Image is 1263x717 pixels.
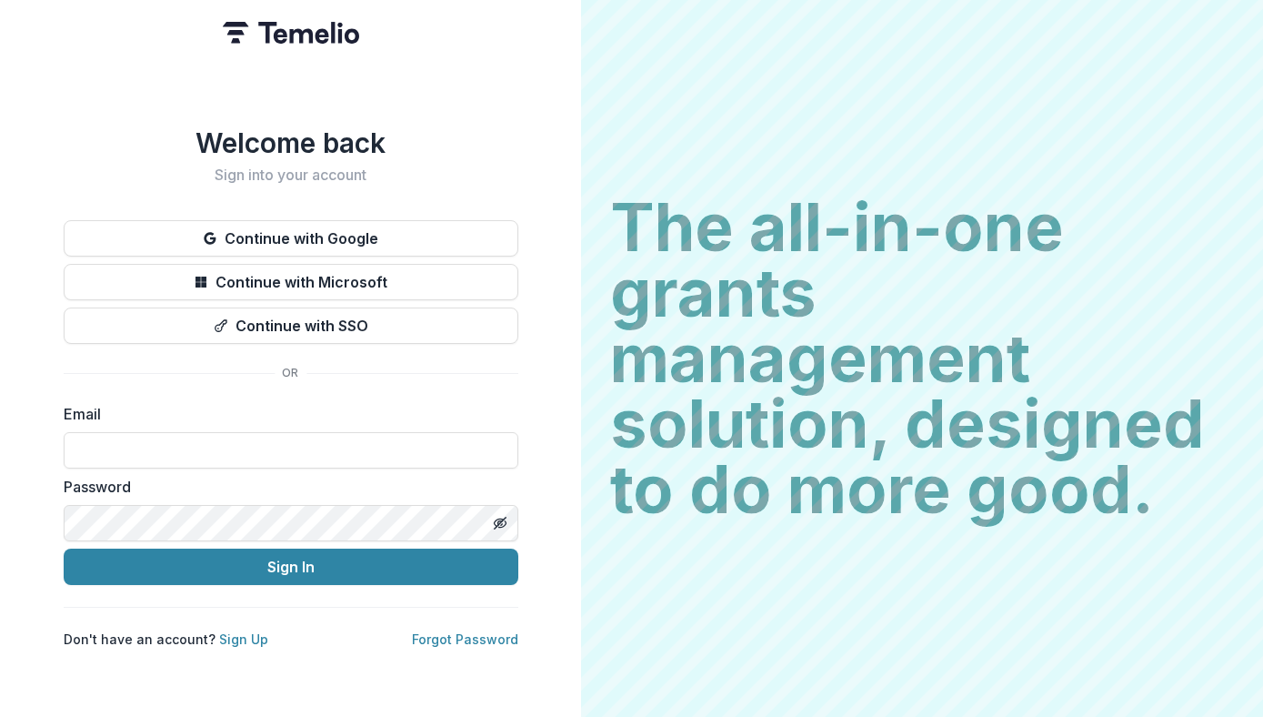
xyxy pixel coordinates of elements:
button: Continue with Google [64,220,518,257]
h2: Sign into your account [64,167,518,184]
button: Toggle password visibility [486,509,515,538]
label: Password [64,476,507,498]
button: Sign In [64,549,518,585]
button: Continue with SSO [64,308,518,344]
a: Forgot Password [412,631,518,647]
h1: Welcome back [64,126,518,159]
label: Email [64,403,507,425]
img: Temelio [223,22,359,44]
button: Continue with Microsoft [64,264,518,300]
a: Sign Up [219,631,268,647]
p: Don't have an account? [64,630,268,649]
